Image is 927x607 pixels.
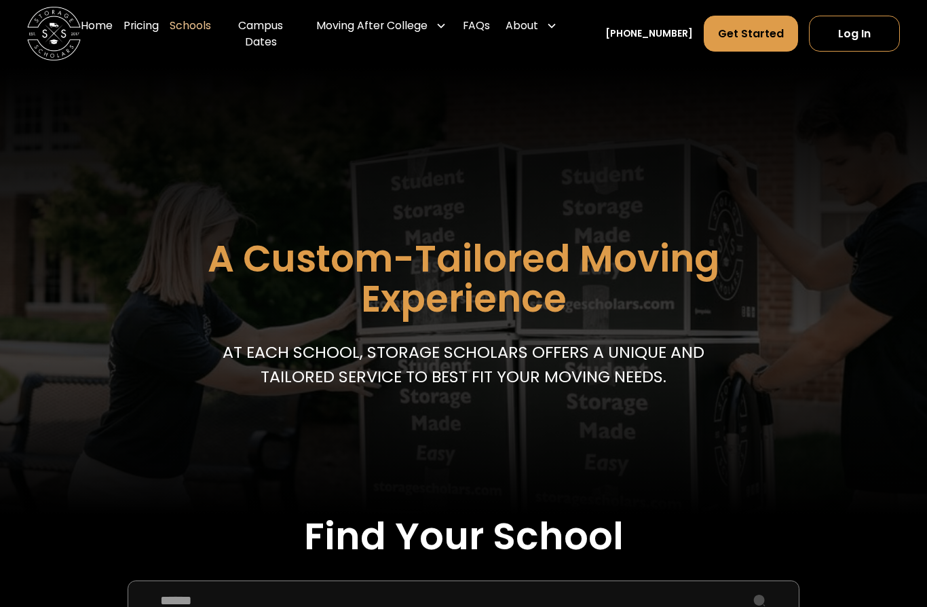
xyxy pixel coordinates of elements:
[809,16,901,52] a: Log In
[704,16,798,52] a: Get Started
[316,18,428,34] div: Moving After College
[463,7,490,60] a: FAQs
[311,7,452,44] div: Moving After College
[81,7,113,60] a: Home
[506,18,538,34] div: About
[605,26,693,41] a: [PHONE_NUMBER]
[500,7,563,44] div: About
[170,7,211,60] a: Schools
[141,239,787,320] h1: A Custom-Tailored Moving Experience
[27,7,81,60] a: home
[219,340,709,388] p: At each school, storage scholars offers a unique and tailored service to best fit your Moving needs.
[27,7,81,60] img: Storage Scholars main logo
[27,514,901,559] h2: Find Your School
[124,7,159,60] a: Pricing
[221,7,300,60] a: Campus Dates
